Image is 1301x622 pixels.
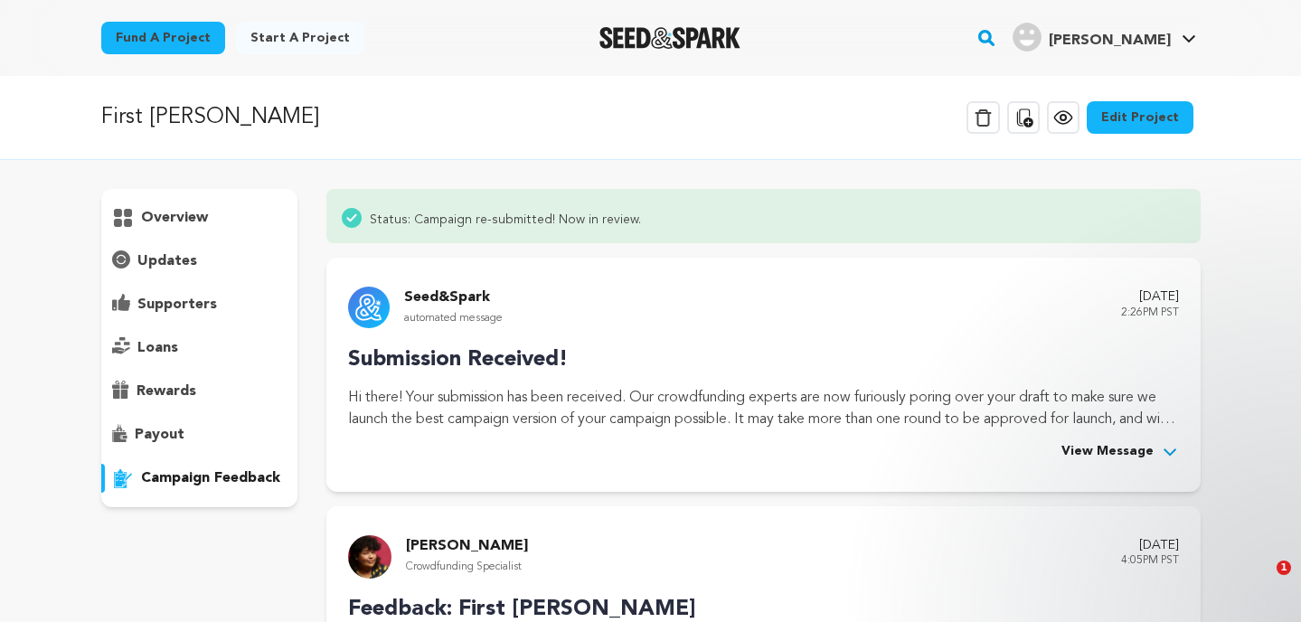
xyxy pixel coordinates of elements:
[101,334,298,363] button: loans
[1061,441,1179,463] button: View Message
[101,290,298,319] button: supporters
[348,344,1178,376] p: Submission Received!
[101,22,225,54] a: Fund a project
[137,381,196,402] p: rewards
[348,387,1178,430] p: Hi there! Your submission has been received. Our crowdfunding experts are now furiously poring ov...
[135,424,184,446] p: payout
[404,308,503,329] p: automated message
[1009,19,1200,57] span: Freeman M.'s Profile
[1121,287,1179,308] p: [DATE]
[137,294,217,316] p: supporters
[137,337,178,359] p: loans
[1049,33,1171,48] span: [PERSON_NAME]
[599,27,741,49] a: Seed&Spark Homepage
[404,287,503,308] p: Seed&Spark
[370,207,641,229] span: Status: Campaign re-submitted! Now in review.
[1121,303,1179,324] p: 2:26PM PST
[406,535,528,557] p: [PERSON_NAME]
[1277,561,1291,575] span: 1
[236,22,364,54] a: Start a project
[1013,23,1171,52] div: Freeman M.'s Profile
[141,467,280,489] p: campaign feedback
[101,203,298,232] button: overview
[1061,441,1154,463] span: View Message
[1240,561,1283,604] iframe: Intercom live chat
[1087,101,1193,134] a: Edit Project
[101,101,319,134] p: First [PERSON_NAME]
[1013,23,1042,52] img: user.png
[348,535,391,579] img: 9732bf93d350c959.jpg
[1009,19,1200,52] a: Freeman M.'s Profile
[101,247,298,276] button: updates
[101,464,298,493] button: campaign feedback
[101,377,298,406] button: rewards
[599,27,741,49] img: Seed&Spark Logo Dark Mode
[406,557,528,578] p: Crowdfunding Specialist
[141,207,208,229] p: overview
[101,420,298,449] button: payout
[137,250,197,272] p: updates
